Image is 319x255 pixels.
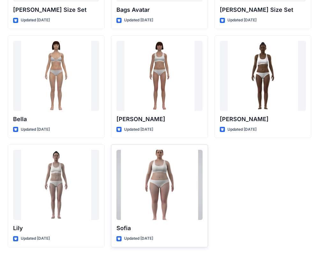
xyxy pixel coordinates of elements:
p: Updated [DATE] [21,235,50,242]
p: [PERSON_NAME] Size Set [220,5,306,14]
a: Gabrielle [220,41,306,111]
p: Updated [DATE] [227,126,256,133]
p: Updated [DATE] [124,126,153,133]
a: Sofia [116,150,203,220]
p: Lily [13,224,99,233]
p: Updated [DATE] [21,17,50,24]
p: Sofia [116,224,203,233]
a: Lily [13,150,99,220]
p: Updated [DATE] [21,126,50,133]
p: Bella [13,115,99,124]
p: Bags Avatar [116,5,203,14]
p: Updated [DATE] [124,17,153,24]
a: Emma [116,41,203,111]
p: [PERSON_NAME] [116,115,203,124]
p: Updated [DATE] [227,17,256,24]
p: [PERSON_NAME] Size Set [13,5,99,14]
a: Bella [13,41,99,111]
p: Updated [DATE] [124,235,153,242]
p: [PERSON_NAME] [220,115,306,124]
